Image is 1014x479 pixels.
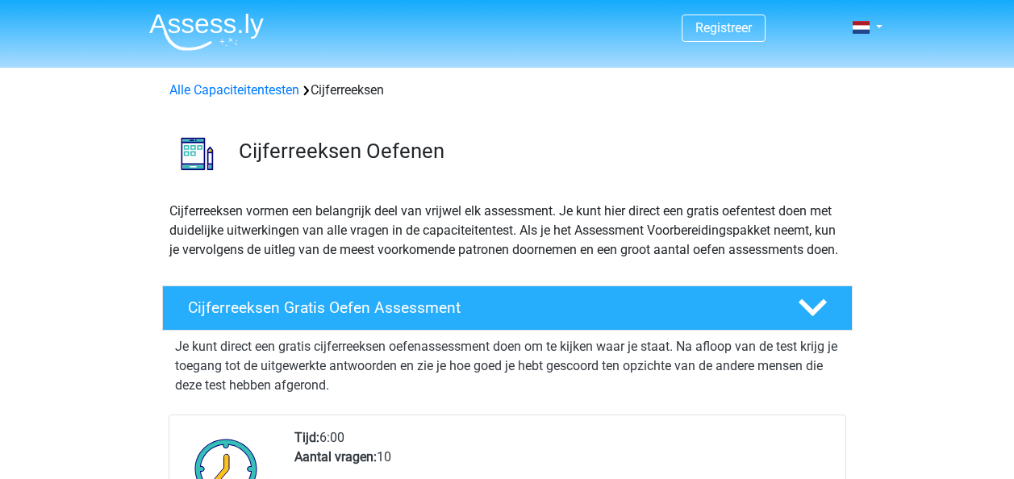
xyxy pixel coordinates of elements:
p: Cijferreeksen vormen een belangrijk deel van vrijwel elk assessment. Je kunt hier direct een grat... [169,202,845,260]
b: Tijd: [294,430,319,445]
div: Cijferreeksen [163,81,852,100]
p: Je kunt direct een gratis cijferreeksen oefenassessment doen om te kijken waar je staat. Na afloo... [175,337,840,395]
a: Alle Capaciteitentesten [169,82,299,98]
a: Cijferreeksen Gratis Oefen Assessment [156,285,859,331]
h4: Cijferreeksen Gratis Oefen Assessment [188,298,772,317]
b: Aantal vragen: [294,449,377,464]
img: Assessly [149,13,264,51]
h3: Cijferreeksen Oefenen [239,139,840,164]
img: cijferreeksen [163,119,232,188]
a: Registreer [695,20,752,35]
